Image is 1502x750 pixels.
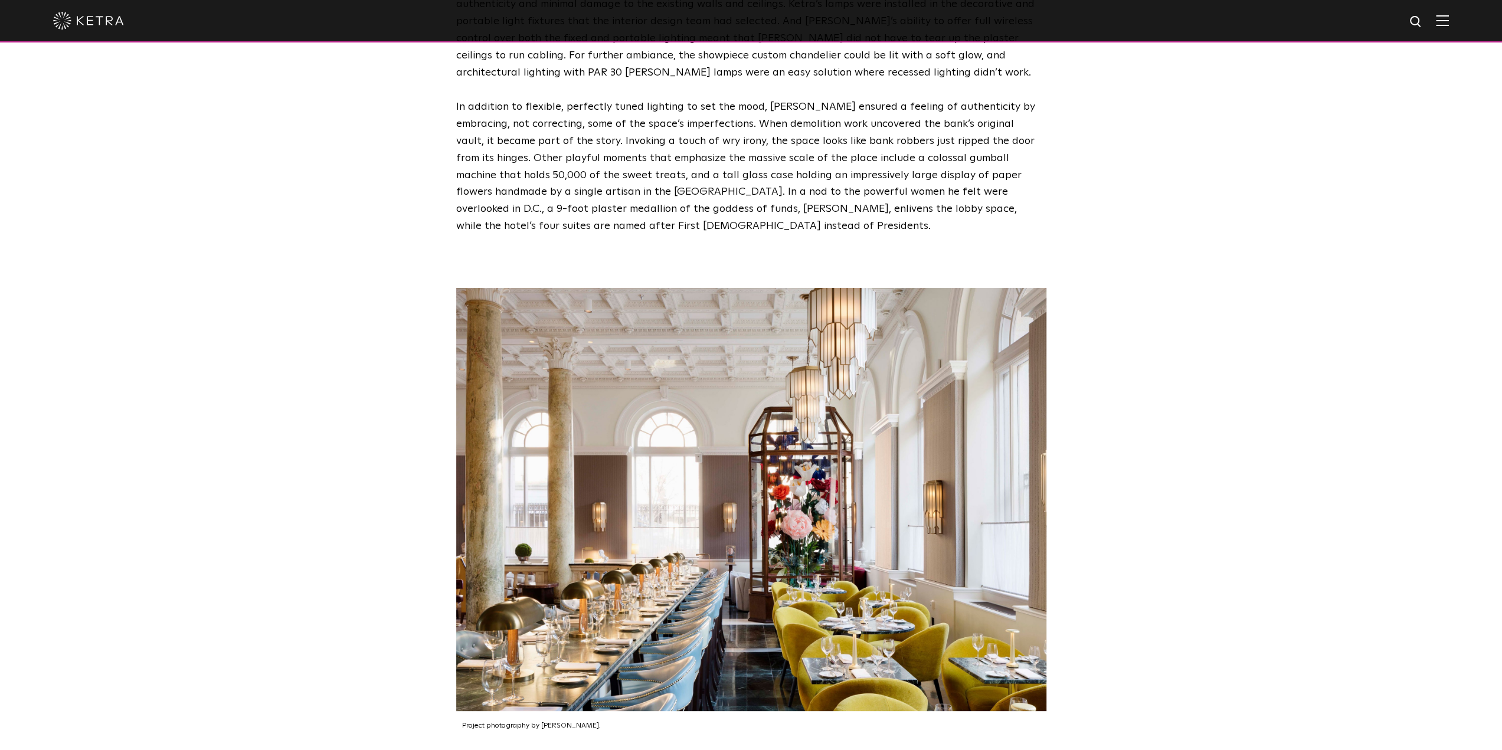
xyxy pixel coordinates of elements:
img: ketra-logo-2019-white [53,12,124,30]
img: Hamburger%20Nav.svg [1436,15,1449,26]
p: Project photography by [PERSON_NAME]. [462,720,1046,733]
img: riggs-hotel-web-07 [456,288,1046,711]
img: search icon [1409,15,1424,30]
p: In addition to flexible, perfectly tuned lighting to set the mood, [PERSON_NAME] ensured a feelin... [456,99,1040,234]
